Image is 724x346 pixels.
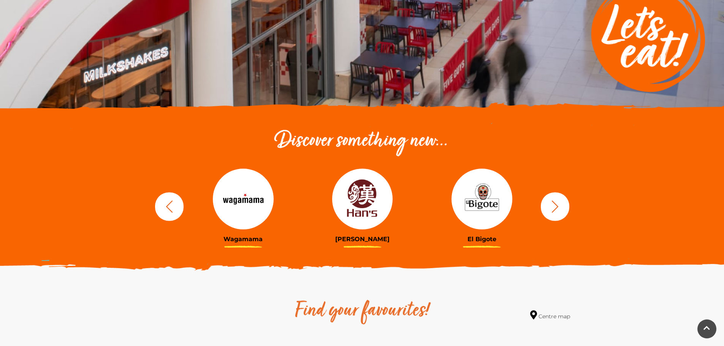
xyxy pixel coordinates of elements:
h2: Discover something new... [151,129,573,153]
h3: [PERSON_NAME] [309,235,417,243]
h2: Find your favourites! [223,299,501,323]
a: [PERSON_NAME] [309,169,417,243]
a: El Bigote [428,169,536,243]
a: Centre map [530,310,570,321]
h3: Wagamama [189,235,297,243]
h3: El Bigote [428,235,536,243]
a: Wagamama [189,169,297,243]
